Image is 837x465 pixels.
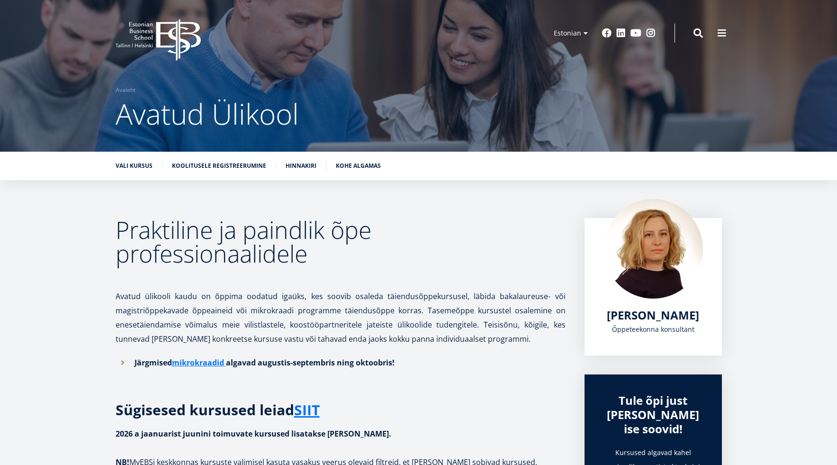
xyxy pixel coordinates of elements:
a: Hinnakiri [286,161,316,171]
a: ikrokraadid [180,356,224,370]
a: Facebook [602,28,612,38]
a: Koolitusele registreerumine [172,161,266,171]
a: SIIT [294,403,320,417]
img: Kadri Osula Learning Journey Advisor [603,199,703,299]
strong: 2026 a jaanuarist juunini toimuvate kursused lisatakse [PERSON_NAME]. [116,429,391,439]
a: Youtube [630,28,641,38]
a: [PERSON_NAME] [607,308,699,322]
a: Instagram [646,28,656,38]
p: Avatud ülikooli kaudu on õppima oodatud igaüks, kes soovib osaleda täiendusõppekursusel, läbida b... [116,275,566,346]
span: [PERSON_NAME] [607,307,699,323]
a: Linkedin [616,28,626,38]
h2: Praktiline ja paindlik õpe professionaalidele [116,218,566,265]
span: Avatud Ülikool [116,94,299,133]
a: Vali kursus [116,161,153,171]
div: Tule õpi just [PERSON_NAME] ise soovid! [603,393,703,436]
div: Õppeteekonna konsultant [603,322,703,337]
a: m [172,356,180,370]
a: Avaleht [116,85,135,95]
strong: Sügisesed kursused leiad [116,400,320,419]
strong: Järgmised algavad augustis-septembris ning oktoobris! [135,357,395,368]
a: Kohe algamas [336,161,381,171]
